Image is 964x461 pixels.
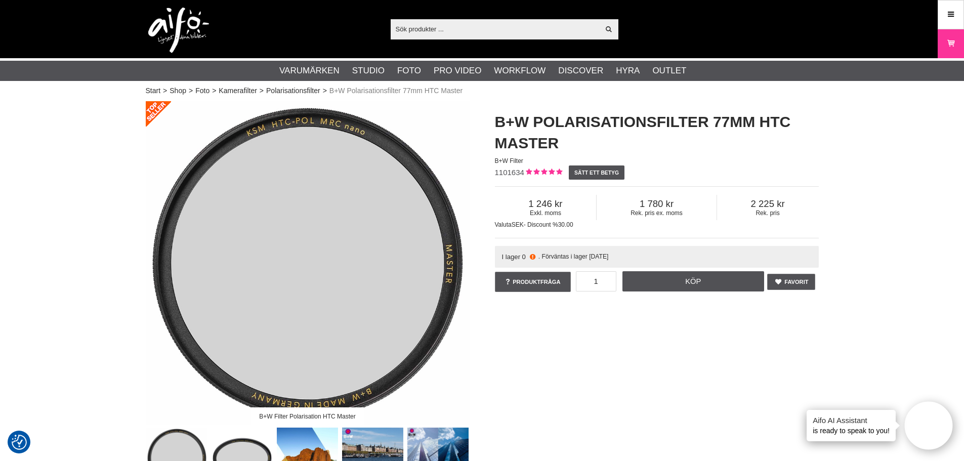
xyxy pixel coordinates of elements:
a: Varumärken [279,64,340,77]
a: Favorit [767,274,815,290]
span: . Förväntas i lager [DATE] [538,253,609,260]
span: I lager [501,253,520,261]
span: > [189,86,193,96]
i: Beställd [528,253,536,261]
span: Rek. pris [717,209,819,217]
div: Kundbetyg: 5.00 [524,167,562,178]
a: Studio [352,64,385,77]
img: Revisit consent button [12,435,27,450]
a: Foto [397,64,421,77]
span: 1101634 [495,168,524,177]
input: Sök produkter ... [391,21,600,36]
img: logo.png [148,8,209,53]
a: Discover [558,64,603,77]
h4: Aifo AI Assistant [813,415,890,426]
a: Kamerafilter [219,86,257,96]
a: Shop [170,86,186,96]
span: > [163,86,167,96]
span: > [323,86,327,96]
a: Produktfråga [495,272,571,292]
a: Foto [195,86,209,96]
span: B+W Filter [495,157,523,164]
button: Samtyckesinställningar [12,433,27,451]
a: Workflow [494,64,546,77]
span: 0 [522,253,526,261]
span: - Discount % [524,221,558,228]
span: 30.00 [558,221,573,228]
span: SEK [512,221,524,228]
a: Polarisationsfilter [266,86,320,96]
h1: B+W Polarisationsfilter 77mm HTC Master [495,111,819,154]
a: Outlet [652,64,686,77]
span: > [212,86,216,96]
a: Sätt ett betyg [569,165,625,180]
span: Rek. pris ex. moms [597,209,716,217]
a: Hyra [616,64,640,77]
a: Pro Video [434,64,481,77]
span: B+W Polarisationsfilter 77mm HTC Master [329,86,463,96]
div: B+W Filter Polarisation HTC Master [251,407,364,425]
img: B+W Filter Polarisation HTC Master [146,101,470,425]
span: Valuta [495,221,512,228]
span: 1 246 [495,198,597,209]
span: Exkl. moms [495,209,597,217]
div: is ready to speak to you! [807,410,896,441]
a: Start [146,86,161,96]
span: 1 780 [597,198,716,209]
span: 2 225 [717,198,819,209]
span: > [260,86,264,96]
a: Köp [622,271,764,291]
